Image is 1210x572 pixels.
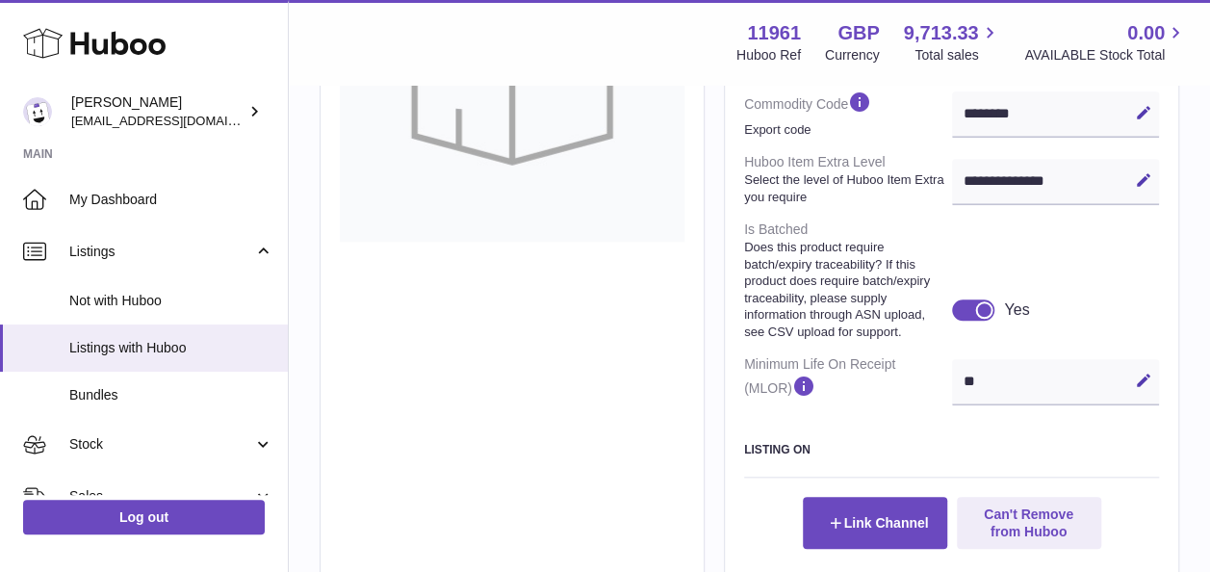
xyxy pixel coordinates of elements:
[744,121,947,139] strong: Export code
[736,46,801,65] div: Huboo Ref
[825,46,880,65] div: Currency
[69,243,253,261] span: Listings
[69,292,273,310] span: Not with Huboo
[744,213,952,348] dt: Is Batched
[71,113,283,128] span: [EMAIL_ADDRESS][DOMAIN_NAME]
[837,20,879,46] strong: GBP
[744,442,1159,457] h3: Listing On
[1004,299,1029,321] div: Yes
[23,97,52,126] img: internalAdmin-11961@internal.huboo.com
[747,20,801,46] strong: 11961
[69,191,273,209] span: My Dashboard
[744,239,947,340] strong: Does this product require batch/expiry traceability? If this product does require batch/expiry tr...
[904,20,979,46] span: 9,713.33
[744,171,947,205] strong: Select the level of Huboo Item Extra you require
[744,82,952,145] dt: Commodity Code
[744,145,952,213] dt: Huboo Item Extra Level
[1024,20,1187,65] a: 0.00 AVAILABLE Stock Total
[69,386,273,404] span: Bundles
[69,487,253,506] span: Sales
[803,497,947,549] button: Link Channel
[23,500,265,534] a: Log out
[1127,20,1165,46] span: 0.00
[71,93,245,130] div: [PERSON_NAME]
[69,339,273,357] span: Listings with Huboo
[957,497,1101,549] button: Can't Remove from Huboo
[744,348,952,412] dt: Minimum Life On Receipt (MLOR)
[914,46,1000,65] span: Total sales
[904,20,1001,65] a: 9,713.33 Total sales
[69,435,253,454] span: Stock
[1024,46,1187,65] span: AVAILABLE Stock Total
